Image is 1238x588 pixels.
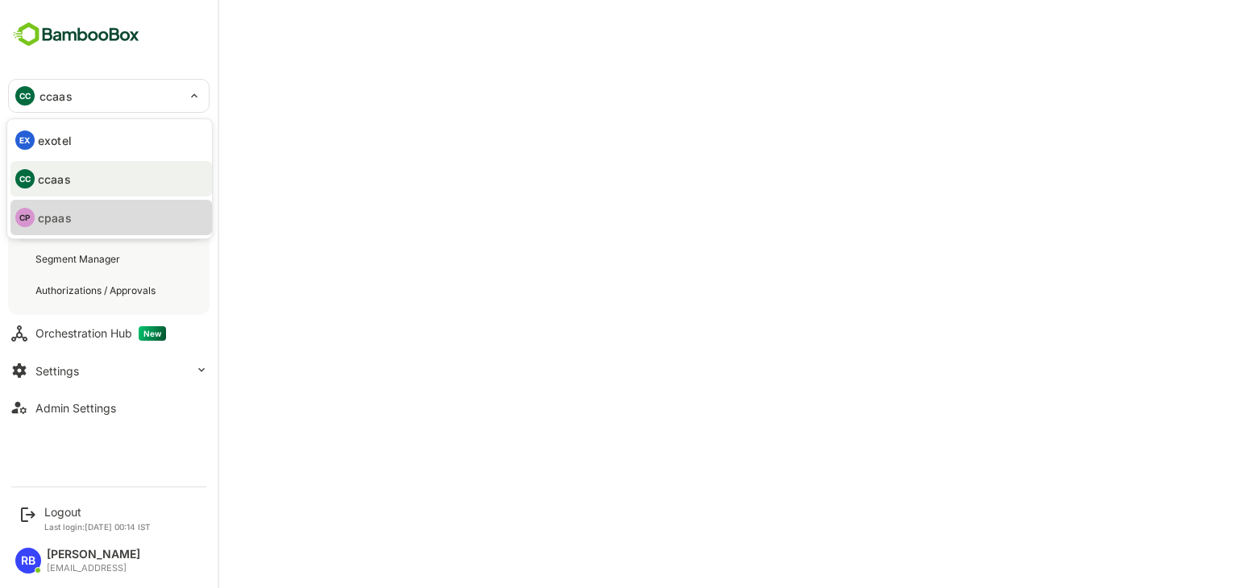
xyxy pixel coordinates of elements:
div: EX [15,130,35,150]
p: exotel [38,132,72,149]
p: ccaas [38,171,71,188]
div: CP [15,208,35,227]
p: cpaas [38,209,72,226]
div: CC [15,169,35,188]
